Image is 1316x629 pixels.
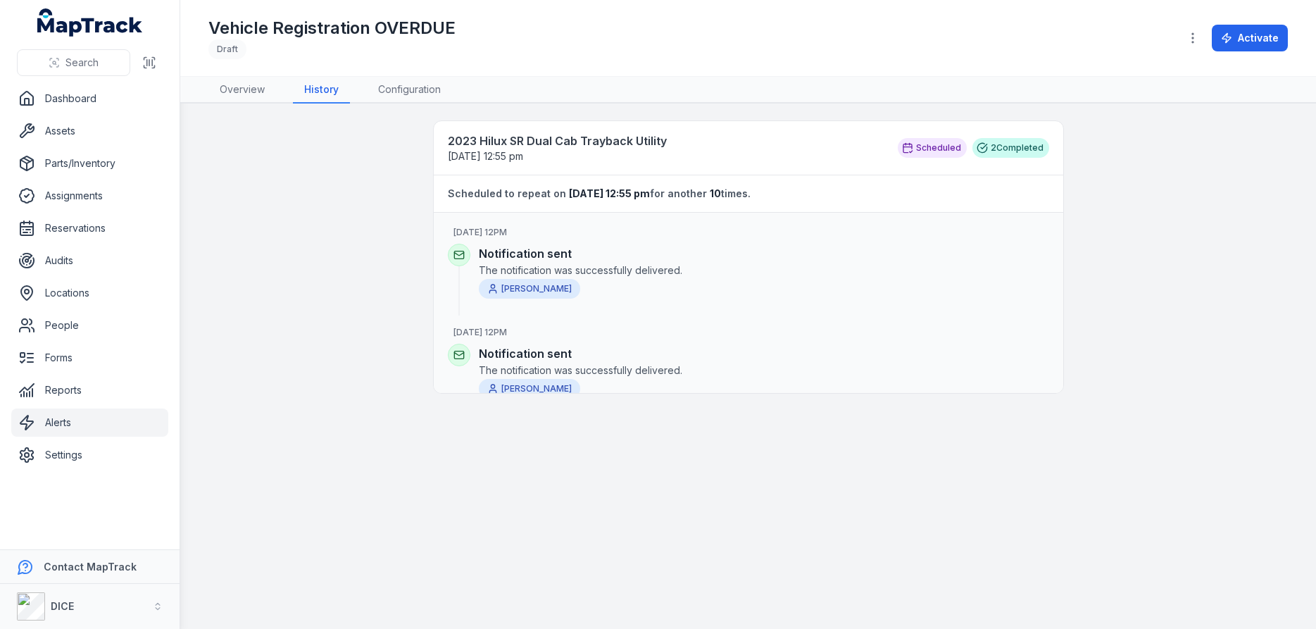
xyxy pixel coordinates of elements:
a: [PERSON_NAME] [479,379,580,399]
a: Forms [11,344,168,372]
span: The notification was successfully delivered. [479,363,1049,378]
a: Parts/Inventory [11,149,168,178]
a: Overview [208,77,276,104]
div: 2 Completed [972,138,1049,158]
span: 10 [710,187,721,199]
a: Alerts [11,409,168,437]
time: 25/09/2025, 12:55:00 pm [569,187,650,199]
button: Activate [1212,25,1288,51]
a: Settings [11,441,168,469]
strong: Contact MapTrack [44,561,137,573]
button: Search [17,49,130,76]
a: Dashboard [11,85,168,113]
a: History [293,77,350,104]
a: Locations [11,279,168,307]
a: 2023 Hilux SR Dual Cab Trayback Utility[DATE] 12:55 pm [448,132,884,163]
a: Assignments [11,182,168,210]
a: [PERSON_NAME] [479,279,580,299]
strong: DICE [51,600,74,612]
a: Assets [11,117,168,145]
h1: Vehicle Registration OVERDUE [208,17,456,39]
span: [DATE] 12:55 pm [569,187,650,199]
span: Search [65,56,99,70]
a: MapTrack [37,8,143,37]
a: Reservations [11,214,168,242]
a: People [11,311,168,340]
h3: [DATE] 12PM [453,227,1049,238]
h4: Notification sent [479,345,1049,362]
h4: Notification sent [479,245,1049,262]
strong: Scheduled to repeat on for another times. [448,187,1049,201]
h3: [DATE] 12PM [453,327,1049,338]
a: Audits [11,247,168,275]
div: Draft [208,39,246,59]
strong: 2023 Hilux SR Dual Cab Trayback Utility [448,132,884,149]
time: 25/09/2025, 12:55:00 pm [448,150,523,162]
a: Reports [11,376,168,404]
span: [DATE] 12:55 pm [448,150,523,162]
span: The notification was successfully delivered. [479,263,1049,278]
div: Scheduled [898,138,967,158]
a: Configuration [367,77,452,104]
